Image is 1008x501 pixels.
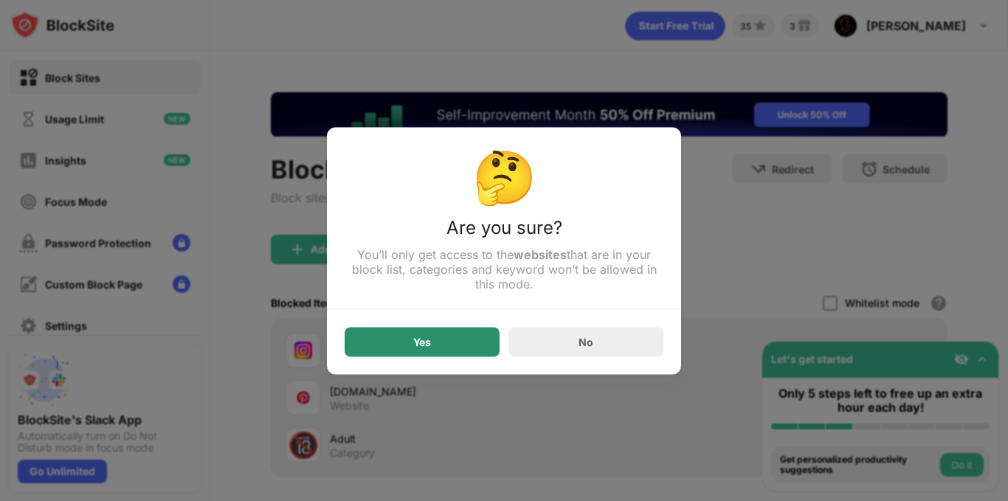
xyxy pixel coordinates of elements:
div: Are you sure? [345,216,663,246]
div: You’ll only get access to the that are in your block list, categories and keyword won’t be allowe... [345,246,663,291]
strong: websites [514,246,567,261]
div: No [579,336,593,348]
div: 🤔 [345,145,663,207]
div: Yes [413,336,431,348]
